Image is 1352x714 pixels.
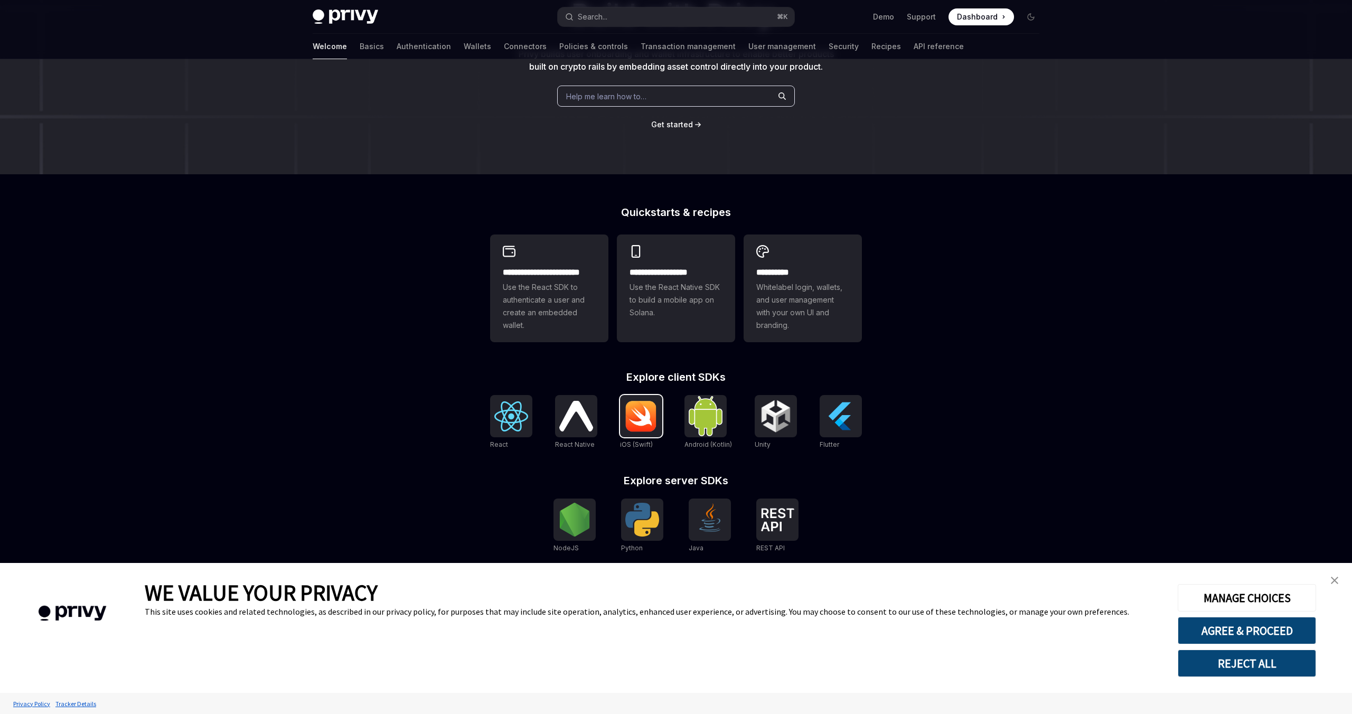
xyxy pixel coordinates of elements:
img: REST API [760,508,794,531]
span: Flutter [820,440,839,448]
span: Help me learn how to… [566,91,646,102]
img: iOS (Swift) [624,400,658,432]
h2: Explore server SDKs [490,475,862,486]
span: Android (Kotlin) [684,440,732,448]
a: Dashboard [949,8,1014,25]
a: Connectors [504,34,547,59]
a: iOS (Swift)iOS (Swift) [620,395,662,450]
span: React [490,440,508,448]
a: JavaJava [689,499,731,553]
img: React Native [559,401,593,431]
a: NodeJSNodeJS [553,499,596,553]
button: AGREE & PROCEED [1178,617,1316,644]
a: **** **** **** ***Use the React Native SDK to build a mobile app on Solana. [617,234,735,342]
span: REST API [756,544,785,552]
img: Flutter [824,399,858,433]
a: User management [748,34,816,59]
h2: Quickstarts & recipes [490,207,862,218]
span: WE VALUE YOUR PRIVACY [145,579,378,606]
h2: Explore client SDKs [490,372,862,382]
a: Authentication [397,34,451,59]
a: React NativeReact Native [555,395,597,450]
img: Android (Kotlin) [689,396,722,436]
img: close banner [1331,577,1338,584]
span: React Native [555,440,595,448]
img: company logo [16,590,129,636]
a: PythonPython [621,499,663,553]
span: iOS (Swift) [620,440,653,448]
a: Privacy Policy [11,694,53,713]
a: **** *****Whitelabel login, wallets, and user management with your own UI and branding. [744,234,862,342]
button: Toggle dark mode [1022,8,1039,25]
img: Python [625,503,659,537]
span: Get started [651,120,693,129]
img: dark logo [313,10,378,24]
a: Support [907,12,936,22]
span: Python [621,544,643,552]
span: NodeJS [553,544,579,552]
span: Unity [755,440,771,448]
span: Whitelabel login, wallets, and user management with your own UI and branding. [756,281,849,332]
a: Get started [651,119,693,130]
a: Transaction management [641,34,736,59]
a: API reference [914,34,964,59]
img: React [494,401,528,431]
span: Use the React SDK to authenticate a user and create an embedded wallet. [503,281,596,332]
a: UnityUnity [755,395,797,450]
button: Search...⌘K [558,7,794,26]
a: Basics [360,34,384,59]
a: Recipes [871,34,901,59]
img: Java [693,503,727,537]
div: Search... [578,11,607,23]
a: Policies & controls [559,34,628,59]
a: ReactReact [490,395,532,450]
a: Demo [873,12,894,22]
button: MANAGE CHOICES [1178,584,1316,612]
a: Wallets [464,34,491,59]
a: FlutterFlutter [820,395,862,450]
span: ⌘ K [777,13,788,21]
a: Android (Kotlin)Android (Kotlin) [684,395,732,450]
a: Welcome [313,34,347,59]
img: NodeJS [558,503,591,537]
a: Security [829,34,859,59]
span: Use the React Native SDK to build a mobile app on Solana. [630,281,722,319]
div: This site uses cookies and related technologies, as described in our privacy policy, for purposes... [145,606,1162,617]
span: Dashboard [957,12,998,22]
span: Java [689,544,703,552]
button: REJECT ALL [1178,650,1316,677]
a: close banner [1324,570,1345,591]
img: Unity [759,399,793,433]
a: Tracker Details [53,694,99,713]
a: REST APIREST API [756,499,799,553]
